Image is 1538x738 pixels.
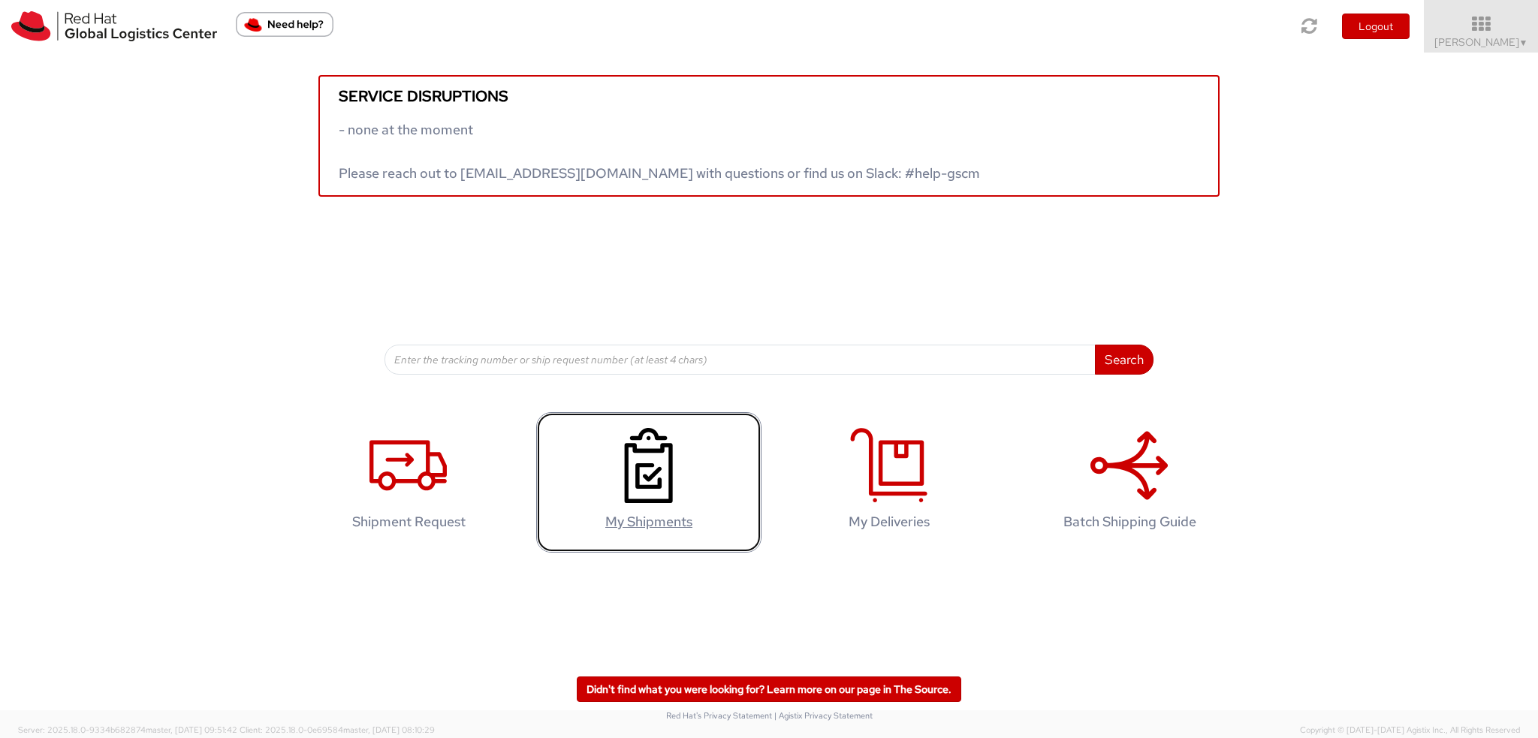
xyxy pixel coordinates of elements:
[577,676,961,702] a: Didn't find what you were looking for? Learn more on our page in The Source.
[312,514,505,529] h4: Shipment Request
[792,514,986,529] h4: My Deliveries
[18,724,237,735] span: Server: 2025.18.0-9334b682874
[236,12,333,37] button: Need help?
[1342,14,1410,39] button: Logout
[1300,724,1520,736] span: Copyright © [DATE]-[DATE] Agistix Inc., All Rights Reserved
[552,514,746,529] h4: My Shipments
[1095,345,1153,375] button: Search
[296,412,521,553] a: Shipment Request
[240,724,435,735] span: Client: 2025.18.0-0e69584
[339,88,1199,104] h5: Service disruptions
[1017,412,1242,553] a: Batch Shipping Guide
[384,345,1096,375] input: Enter the tracking number or ship request number (at least 4 chars)
[318,75,1220,197] a: Service disruptions - none at the moment Please reach out to [EMAIL_ADDRESS][DOMAIN_NAME] with qu...
[536,412,761,553] a: My Shipments
[666,710,772,721] a: Red Hat's Privacy Statement
[774,710,873,721] a: | Agistix Privacy Statement
[343,724,435,735] span: master, [DATE] 08:10:29
[1434,35,1528,49] span: [PERSON_NAME]
[1519,37,1528,49] span: ▼
[11,11,217,41] img: rh-logistics-00dfa346123c4ec078e1.svg
[146,724,237,735] span: master, [DATE] 09:51:42
[339,121,980,182] span: - none at the moment Please reach out to [EMAIL_ADDRESS][DOMAIN_NAME] with questions or find us o...
[1033,514,1226,529] h4: Batch Shipping Guide
[777,412,1002,553] a: My Deliveries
